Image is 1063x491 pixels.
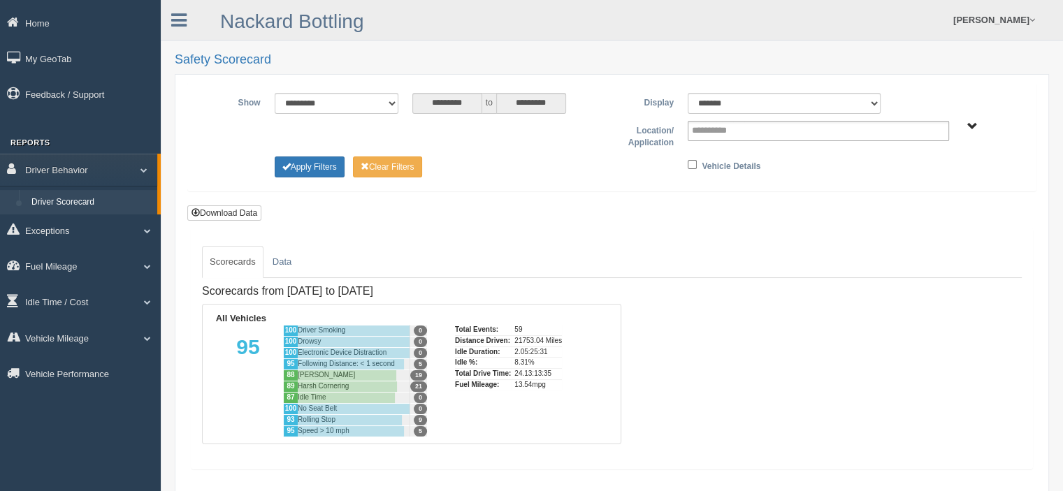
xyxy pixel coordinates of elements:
[187,205,261,221] button: Download Data
[414,325,427,336] span: 0
[455,325,511,335] div: Total Events:
[414,415,427,425] span: 9
[514,335,562,346] div: 21753.04 Miles
[414,426,427,437] span: 5
[482,93,496,114] span: to
[514,346,562,358] div: 2.05:25:31
[410,370,427,381] span: 19
[612,121,681,149] label: Location/ Application
[175,53,1049,67] h2: Safety Scorecard
[514,368,562,379] div: 24.13:13:35
[202,246,263,278] a: Scorecards
[283,381,298,392] div: 89
[612,93,681,110] label: Display
[455,368,511,379] div: Total Drive Time:
[198,93,268,110] label: Show
[213,325,283,437] div: 95
[283,403,298,414] div: 100
[283,369,298,381] div: 88
[283,358,298,369] div: 95
[283,347,298,358] div: 100
[283,425,298,437] div: 95
[455,335,511,346] div: Distance Driven:
[216,313,266,323] b: All Vehicles
[455,379,511,390] div: Fuel Mileage:
[265,246,299,278] a: Data
[414,337,427,347] span: 0
[702,156,760,173] label: Vehicle Details
[455,357,511,368] div: Idle %:
[25,190,157,215] a: Driver Scorecard
[514,357,562,368] div: 8.31%
[455,346,511,358] div: Idle Duration:
[353,156,422,177] button: Change Filter Options
[220,10,363,32] a: Nackard Bottling
[514,379,562,390] div: 13.54mpg
[410,381,427,392] span: 21
[414,348,427,358] span: 0
[414,404,427,414] span: 0
[283,325,298,336] div: 100
[514,325,562,335] div: 59
[414,359,427,369] span: 5
[283,414,298,425] div: 93
[202,285,621,298] h4: Scorecards from [DATE] to [DATE]
[275,156,345,177] button: Change Filter Options
[414,393,427,403] span: 0
[283,392,298,403] div: 87
[283,336,298,347] div: 100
